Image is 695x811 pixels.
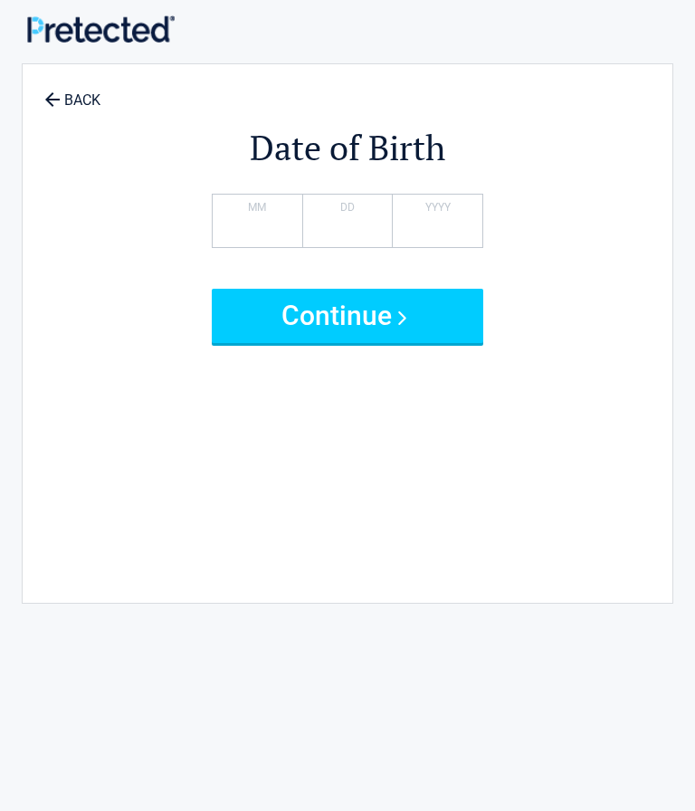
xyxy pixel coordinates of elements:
img: Main Logo [27,15,175,43]
a: BACK [41,76,104,108]
label: DD [340,199,355,215]
label: MM [248,199,266,215]
h2: Date of Birth [212,125,483,171]
label: YYYY [425,199,451,215]
button: Continue [212,289,483,343]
